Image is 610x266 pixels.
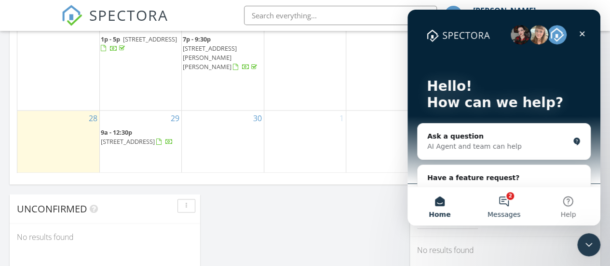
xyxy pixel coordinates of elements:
[101,137,155,146] span: [STREET_ADDRESS]
[182,111,264,173] td: Go to September 30, 2025
[89,5,168,25] span: SPECTORA
[87,111,99,126] a: Go to September 28, 2025
[61,13,168,33] a: SPECTORA
[183,35,211,43] span: 7p - 9:30p
[17,111,99,173] td: Go to September 28, 2025
[17,17,99,110] td: Go to September 21, 2025
[169,111,181,126] a: Go to September 29, 2025
[101,35,177,53] a: 1p - 5p [STREET_ADDRESS]
[244,6,437,25] input: Search everything...
[99,17,181,110] td: Go to September 22, 2025
[10,224,200,250] div: No results found
[182,17,264,110] td: Go to September 23, 2025
[264,17,346,110] td: Go to September 24, 2025
[183,34,262,73] a: 7p - 9:30p [STREET_ADDRESS][PERSON_NAME][PERSON_NAME]
[101,127,180,148] a: 9a - 12:30p [STREET_ADDRESS]
[61,5,82,26] img: The Best Home Inspection Software - Spectora
[473,6,536,15] div: [PERSON_NAME]
[410,237,600,263] div: No results found
[183,35,259,71] a: 7p - 9:30p [STREET_ADDRESS][PERSON_NAME][PERSON_NAME]
[338,111,346,126] a: Go to October 1, 2025
[101,34,180,55] a: 1p - 5p [STREET_ADDRESS]
[123,35,177,43] span: [STREET_ADDRESS]
[101,128,132,137] span: 9a - 12:30p
[99,111,181,173] td: Go to September 29, 2025
[264,111,346,173] td: Go to October 1, 2025
[419,219,476,226] div: All schedulers
[101,128,173,146] a: 9a - 12:30p [STREET_ADDRESS]
[101,35,120,43] span: 1p - 5p
[183,44,237,71] span: [STREET_ADDRESS][PERSON_NAME][PERSON_NAME]
[17,202,87,215] span: Unconfirmed
[407,10,600,225] iframe: Intercom live chat
[577,233,600,256] iframe: Intercom live chat
[251,111,264,126] a: Go to September 30, 2025
[346,17,428,110] td: Go to September 25, 2025
[346,111,428,173] td: Go to October 2, 2025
